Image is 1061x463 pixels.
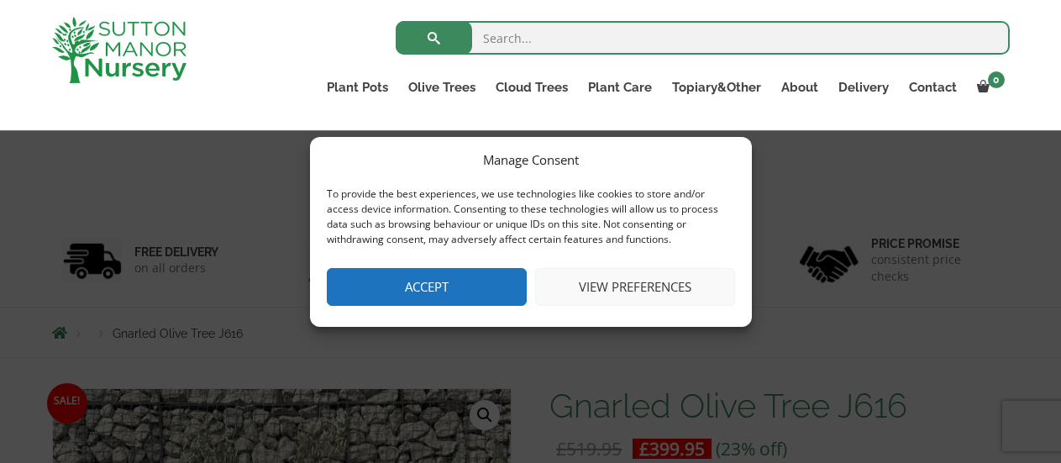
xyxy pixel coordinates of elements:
button: Accept [327,268,527,306]
a: About [771,76,828,99]
button: View preferences [535,268,735,306]
a: Plant Pots [317,76,398,99]
input: Search... [396,21,1010,55]
div: To provide the best experiences, we use technologies like cookies to store and/or access device i... [327,187,733,247]
a: Cloud Trees [486,76,578,99]
img: logo [52,17,186,83]
div: Manage Consent [483,150,579,170]
span: 0 [988,71,1005,88]
a: Delivery [828,76,899,99]
a: Contact [899,76,967,99]
a: 0 [967,76,1010,99]
a: Topiary&Other [662,76,771,99]
a: Olive Trees [398,76,486,99]
a: Plant Care [578,76,662,99]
